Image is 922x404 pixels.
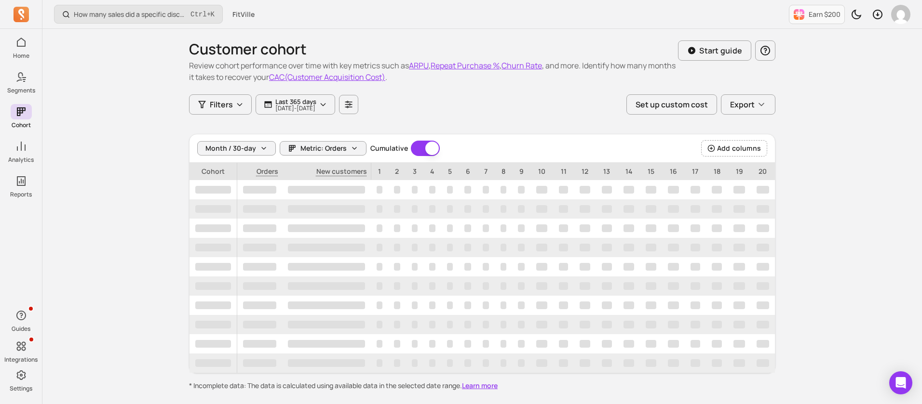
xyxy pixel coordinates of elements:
span: ‌ [624,205,634,213]
span: ‌ [288,282,365,290]
span: ‌ [580,340,590,348]
p: Integrations [4,356,38,364]
span: ‌ [602,186,612,194]
span: ‌ [483,282,489,290]
span: ‌ [624,186,634,194]
span: + [190,9,215,19]
span: ‌ [518,321,525,328]
span: ‌ [377,205,383,213]
h1: Customer cohort [189,40,678,58]
span: ‌ [464,186,471,194]
p: Analytics [8,156,34,164]
span: ‌ [668,282,679,290]
p: Reports [10,191,32,198]
span: ‌ [429,359,435,367]
span: ‌ [518,340,525,348]
span: ‌ [602,359,612,367]
span: ‌ [580,263,590,271]
span: ‌ [447,224,453,232]
span: ‌ [501,263,507,271]
button: Export [721,94,775,115]
span: ‌ [243,340,276,348]
span: ‌ [447,340,453,348]
p: Cohort [12,121,31,129]
span: ‌ [501,282,507,290]
span: ‌ [712,186,722,194]
span: ‌ [394,205,400,213]
img: avatar [891,5,910,24]
span: ‌ [243,186,276,194]
span: ‌ [691,224,700,232]
span: ‌ [412,340,418,348]
span: ‌ [288,359,365,367]
span: ‌ [243,205,276,213]
span: ‌ [602,244,612,251]
kbd: K [211,11,215,18]
span: ‌ [602,301,612,309]
span: ‌ [733,321,745,328]
p: 16 [662,163,685,180]
button: Guides [11,306,32,335]
p: Guides [12,325,30,333]
span: ‌ [377,301,383,309]
span: ‌ [712,301,722,309]
span: ‌ [691,186,700,194]
span: ‌ [733,244,745,251]
span: ‌ [559,186,568,194]
span: ‌ [243,244,276,251]
span: ‌ [195,224,231,232]
span: ‌ [501,244,507,251]
span: ‌ [412,301,418,309]
span: ‌ [412,282,418,290]
span: ‌ [464,359,471,367]
span: ‌ [624,321,634,328]
p: 10 [530,163,553,180]
span: ‌ [377,359,383,367]
span: ‌ [559,224,568,232]
span: ‌ [464,301,471,309]
p: 6 [459,163,477,180]
span: ‌ [483,301,489,309]
button: FitVille [227,6,260,23]
p: How many sales did a specific discount code generate? [74,10,187,19]
p: 19 [728,163,750,180]
span: ‌ [691,244,700,251]
span: ‌ [559,340,568,348]
span: ‌ [733,301,745,309]
span: ‌ [646,224,656,232]
span: ‌ [757,205,769,213]
p: 11 [553,163,574,180]
button: Start guide [678,40,751,61]
p: 8 [495,163,513,180]
span: ‌ [733,186,745,194]
span: ‌ [536,301,547,309]
span: ‌ [668,263,679,271]
p: 18 [706,163,728,180]
span: ‌ [559,263,568,271]
button: Month / 30-day [197,141,276,156]
span: ‌ [195,186,231,194]
span: ‌ [429,224,435,232]
span: ‌ [757,186,769,194]
button: ARPU [409,60,429,71]
span: ‌ [518,205,525,213]
span: ‌ [712,263,722,271]
span: ‌ [501,186,507,194]
span: ‌ [195,205,231,213]
span: ‌ [377,340,383,348]
span: ‌ [394,244,400,251]
span: ‌ [602,205,612,213]
span: ‌ [602,321,612,328]
span: ‌ [518,224,525,232]
span: ‌ [559,205,568,213]
span: ‌ [195,340,231,348]
span: ‌ [646,321,656,328]
span: Filters [210,99,233,110]
span: ‌ [377,263,383,271]
span: ‌ [412,321,418,328]
span: ‌ [712,340,722,348]
span: FitVille [232,10,255,19]
p: 20 [751,163,775,180]
span: ‌ [429,205,435,213]
button: Toggle dark mode [847,5,866,24]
